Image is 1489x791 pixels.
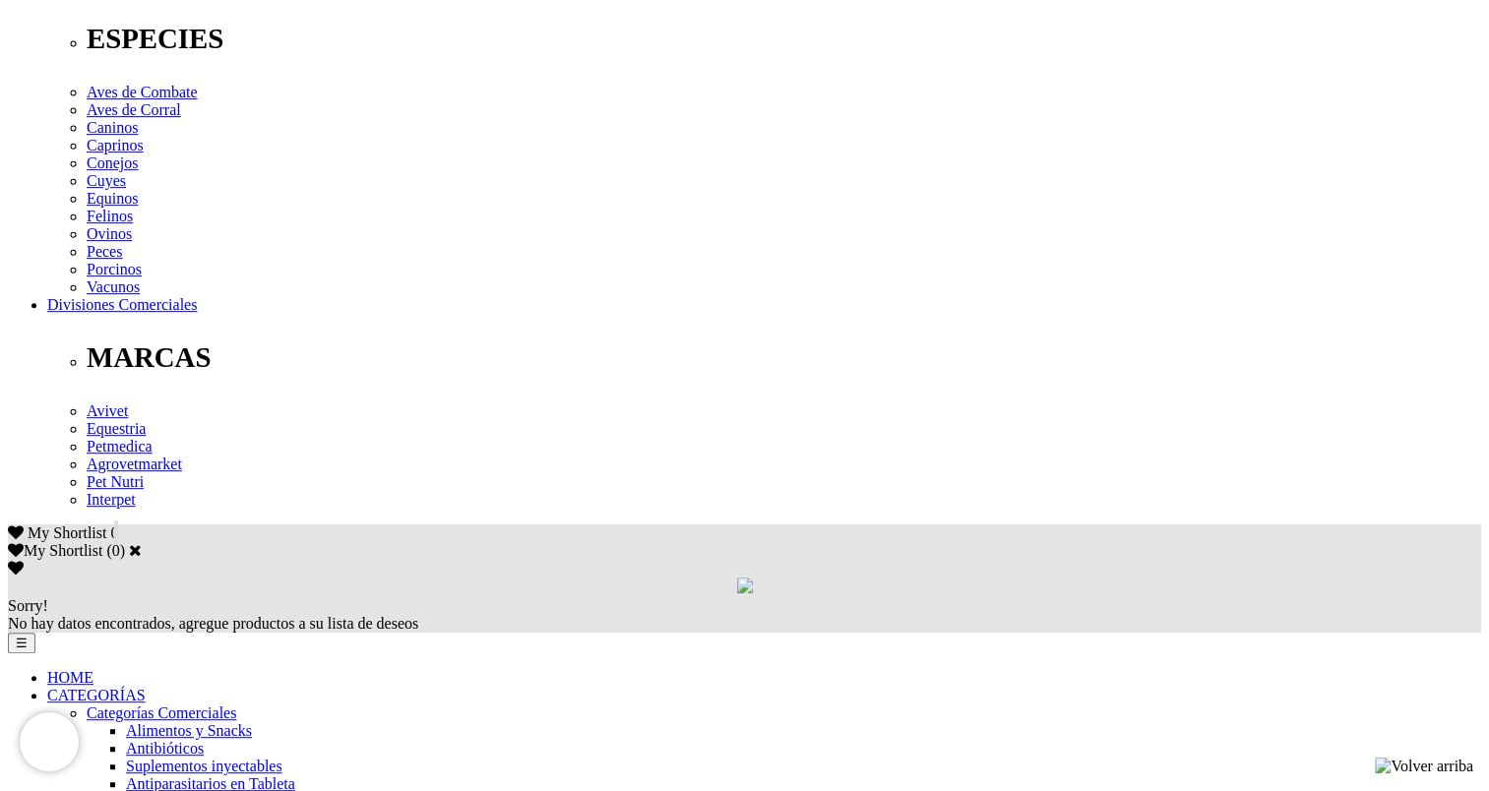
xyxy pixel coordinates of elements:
[87,23,1481,55] p: ESPECIES
[1375,758,1473,775] img: Volver arriba
[87,137,144,153] a: Caprinos
[8,633,35,653] button: ☰
[87,438,153,455] a: Petmedica
[28,524,106,541] span: My Shortlist
[87,154,138,171] a: Conejos
[8,597,1481,633] div: No hay datos encontrados, agregue productos a su lista de deseos
[87,278,140,295] a: Vacunos
[8,597,48,614] span: Sorry!
[87,704,236,721] a: Categorías Comerciales
[20,712,79,771] iframe: Brevo live chat
[126,722,252,739] a: Alimentos y Snacks
[87,119,138,136] a: Caninos
[87,172,126,189] a: Cuyes
[47,687,146,703] a: CATEGORÍAS
[47,669,93,686] a: HOME
[87,420,146,437] a: Equestria
[87,402,128,419] a: Avivet
[87,491,136,508] a: Interpet
[87,84,198,100] a: Aves de Combate
[87,243,122,260] a: Peces
[737,578,753,593] img: loading.gif
[87,225,132,242] a: Ovinos
[106,542,125,559] span: ( )
[87,101,181,118] a: Aves de Corral
[126,758,282,774] a: Suplementos inyectables
[126,740,204,757] a: Antibióticos
[87,190,138,207] a: Equinos
[87,261,142,277] a: Porcinos
[110,524,118,541] span: 0
[47,296,197,313] a: Divisiones Comerciales
[112,542,120,559] label: 0
[129,542,142,558] a: Cerrar
[87,456,182,472] a: Agrovetmarket
[87,208,133,224] a: Felinos
[87,473,144,490] a: Pet Nutri
[8,542,102,559] label: My Shortlist
[87,341,1481,374] p: MARCAS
